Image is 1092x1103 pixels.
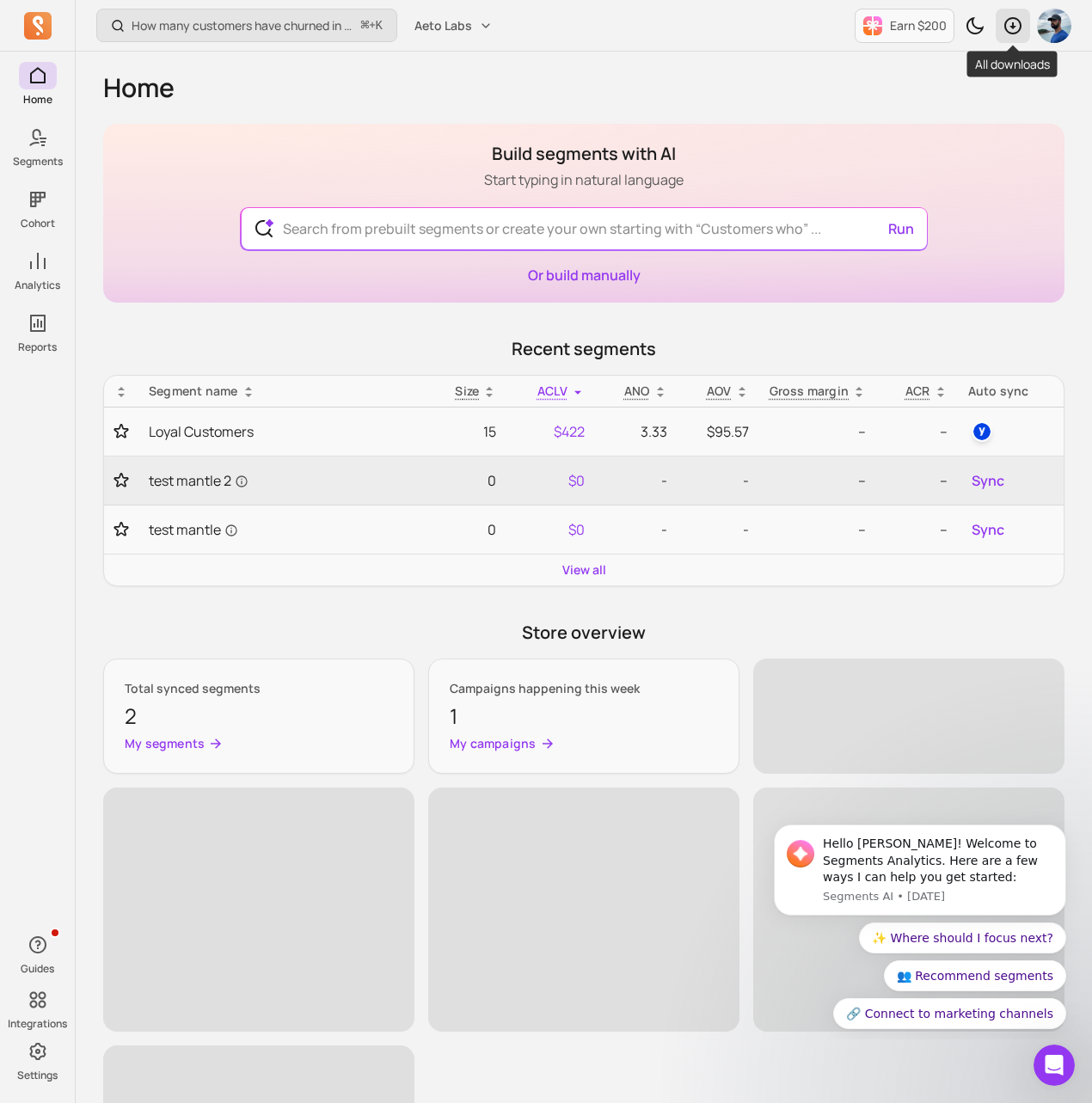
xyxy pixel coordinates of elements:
button: Toggle favorite [114,423,128,440]
p: My campaigns [450,735,537,752]
span: ACLV [537,383,567,399]
p: $0 [517,519,585,540]
input: Search from prebuilt segments or create your own starting with “Customers who” ... [269,208,899,249]
span: + [361,16,383,34]
p: Analytics [15,279,60,292]
button: Run [881,211,921,246]
p: - [688,470,749,491]
a: test mantle [149,519,416,540]
span: Sync [972,519,1004,540]
span: ‌ [753,787,1064,1032]
p: 1 [450,701,718,732]
p: $0 [517,470,585,491]
p: $95.57 [688,421,749,442]
div: Auto sync [968,383,1053,400]
p: ACR [905,383,930,400]
span: ANO [624,383,650,399]
a: My campaigns [450,735,718,752]
span: ‌ [103,787,414,1032]
p: 0 [437,470,496,491]
p: -- [770,421,867,442]
p: -- [770,470,867,491]
p: Settings [17,1069,58,1082]
p: Integrations [8,1017,67,1031]
h1: Build segments with AI [484,142,684,166]
button: How many customers have churned in the period?⌘+K [96,9,397,42]
p: Home [23,93,52,107]
a: Or build manually [528,266,641,285]
iframe: Intercom notifications message [748,809,1092,1039]
span: ‌ [753,659,1064,774]
p: Earn $200 [890,17,947,34]
a: Loyal Customers [149,421,416,442]
button: yotpo [968,418,996,445]
p: -- [886,470,947,491]
a: View all [562,561,606,579]
button: Sync [968,467,1008,494]
p: -- [770,519,867,540]
p: Segments [13,155,63,169]
p: Campaigns happening this week [450,680,718,697]
button: Toggle favorite [114,521,128,538]
p: Cohort [21,217,55,230]
span: Aeto Labs [414,17,472,34]
p: 0 [437,519,496,540]
img: avatar [1037,9,1071,43]
button: Sync [968,516,1008,543]
kbd: K [376,19,383,33]
button: Aeto Labs [404,10,503,41]
p: $422 [517,421,585,442]
p: - [605,470,667,491]
button: Toggle favorite [114,472,128,489]
p: 3.33 [605,421,667,442]
p: How many customers have churned in the period? [132,17,354,34]
span: Size [455,383,479,399]
p: - [605,519,667,540]
span: ‌ [428,787,739,1032]
button: Guides [19,928,57,979]
div: Segment name [149,383,416,400]
p: Guides [21,962,54,976]
p: Store overview [103,621,1064,645]
p: Start typing in natural language [484,169,684,190]
a: My segments [125,735,393,752]
button: Toggle dark mode [958,9,992,43]
p: -- [886,519,947,540]
iframe: Intercom live chat [1034,1045,1075,1086]
p: Total synced segments [125,680,393,697]
p: My segments [125,735,205,752]
span: Loyal Customers [149,421,254,442]
p: 2 [125,701,393,732]
img: yotpo [972,421,992,442]
p: AOV [707,383,732,400]
p: Recent segments [103,337,1064,361]
p: - [688,519,749,540]
button: Earn $200 [855,9,954,43]
p: Reports [18,340,57,354]
a: test mantle 2 [149,470,416,491]
span: test mantle 2 [149,470,248,491]
p: 15 [437,421,496,442]
span: Sync [972,470,1004,491]
p: Gross margin [770,383,850,400]
span: test mantle [149,519,238,540]
h1: Home [103,72,1064,103]
p: -- [886,421,947,442]
kbd: ⌘ [360,15,370,37]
